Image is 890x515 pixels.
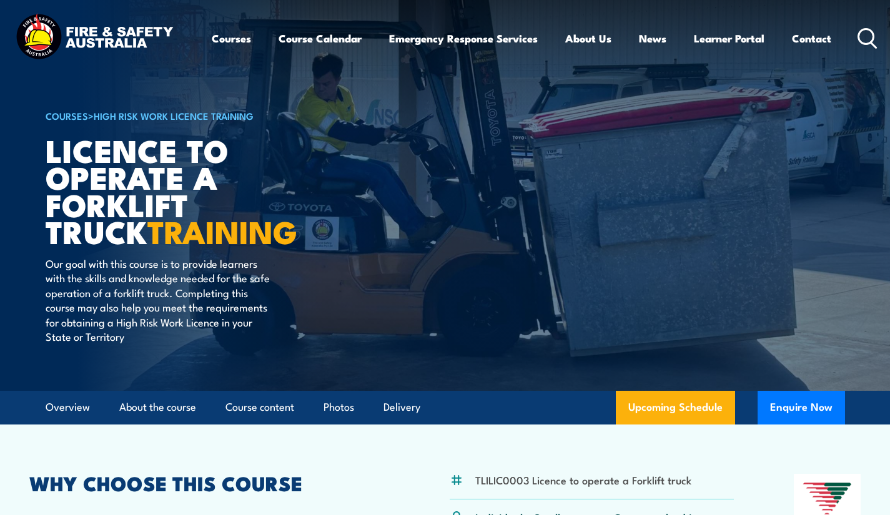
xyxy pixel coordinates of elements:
a: High Risk Work Licence Training [94,109,254,122]
a: Learner Portal [694,22,764,55]
a: Photos [324,391,354,424]
a: Course content [225,391,294,424]
li: TLILIC0003 Licence to operate a Forklift truck [475,473,691,487]
h6: > [46,108,354,123]
button: Enquire Now [758,391,845,424]
h2: WHY CHOOSE THIS COURSE [29,474,390,491]
a: News [639,22,666,55]
a: Emergency Response Services [389,22,538,55]
a: About Us [565,22,611,55]
p: Our goal with this course is to provide learners with the skills and knowledge needed for the saf... [46,256,274,343]
strong: TRAINING [147,207,297,255]
a: Courses [212,22,251,55]
h1: Licence to operate a forklift truck [46,136,354,244]
a: About the course [119,391,196,424]
a: Upcoming Schedule [616,391,735,424]
a: Contact [792,22,831,55]
a: Course Calendar [279,22,362,55]
a: Delivery [383,391,420,424]
a: Overview [46,391,90,424]
a: COURSES [46,109,88,122]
